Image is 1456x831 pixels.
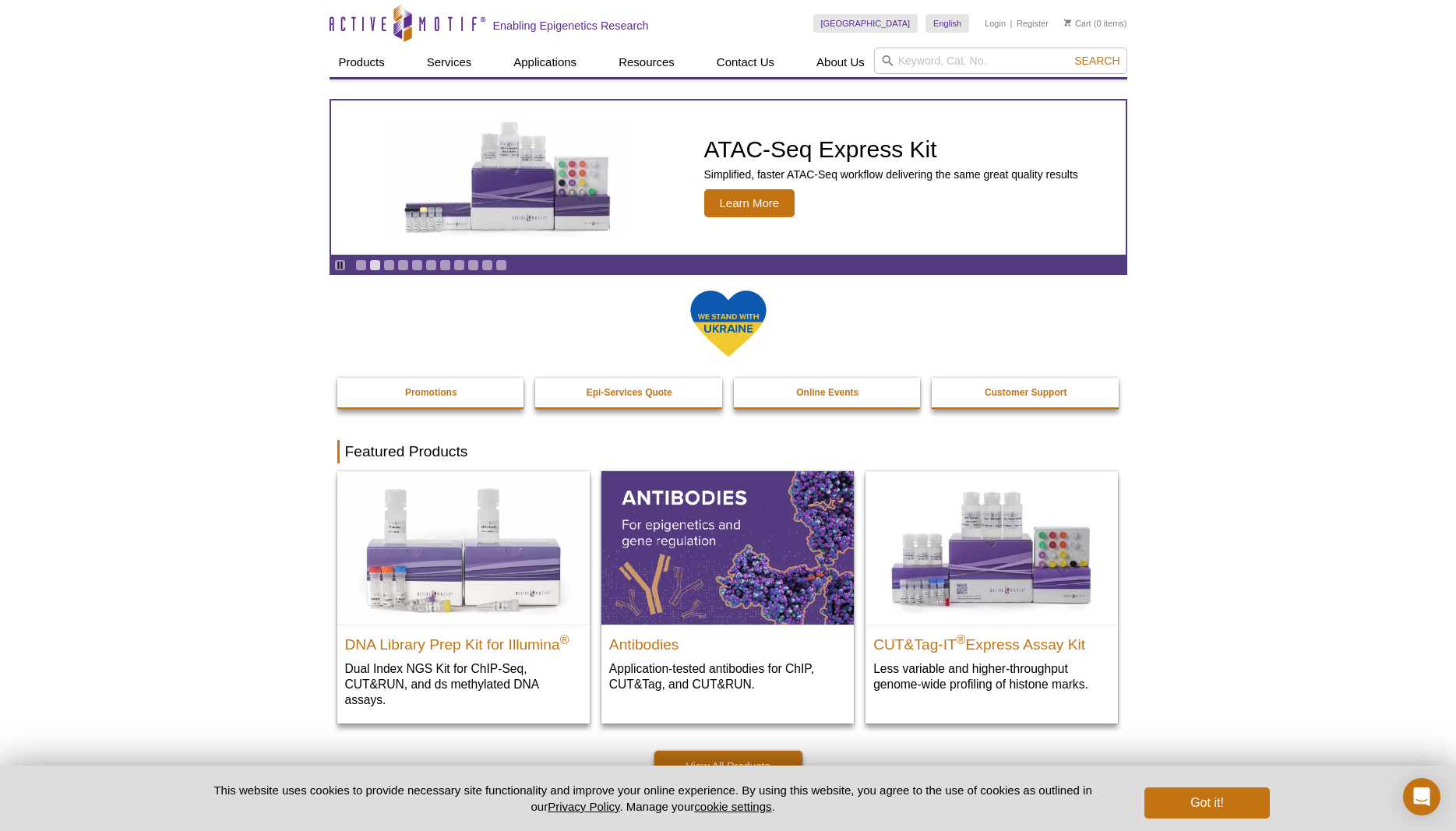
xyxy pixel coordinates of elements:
a: Toggle autoplay [334,259,346,271]
a: Customer Support [932,378,1120,407]
img: All Antibodies [601,471,854,624]
a: ATAC-Seq Express Kit ATAC-Seq Express Kit Simplified, faster ATAC-Seq workflow delivering the sam... [331,100,1126,255]
a: Go to slide 3 [383,259,395,271]
a: Go to slide 1 [355,259,367,271]
a: Login [985,18,1006,29]
p: Application-tested antibodies for ChIP, CUT&Tag, and CUT&RUN. [609,660,846,692]
p: This website uses cookies to provide necessary site functionality and improve your online experie... [187,782,1119,815]
a: Go to slide 6 [425,259,437,271]
strong: Online Events [796,387,858,398]
a: Go to slide 8 [453,259,465,271]
a: Promotions [337,378,526,407]
a: Contact Us [707,48,784,77]
a: CUT&Tag-IT® Express Assay Kit CUT&Tag-IT®Express Assay Kit Less variable and higher-throughput ge... [865,471,1118,707]
a: Cart [1064,18,1091,29]
p: Simplified, faster ATAC-Seq workflow delivering the same great quality results [704,167,1078,181]
h2: Antibodies [609,629,846,653]
li: | [1010,14,1013,33]
a: About Us [807,48,874,77]
button: Search [1070,54,1124,68]
article: ATAC-Seq Express Kit [331,100,1126,255]
a: All Antibodies Antibodies Application-tested antibodies for ChIP, CUT&Tag, and CUT&RUN. [601,471,854,707]
a: Go to slide 7 [439,259,451,271]
sup: ® [957,632,966,646]
button: cookie settings [694,800,771,813]
a: [GEOGRAPHIC_DATA] [813,14,918,33]
strong: Customer Support [985,387,1066,398]
li: (0 items) [1064,14,1127,33]
a: Go to slide 11 [495,259,507,271]
a: Go to slide 9 [467,259,479,271]
img: ATAC-Seq Express Kit [381,118,638,237]
a: Go to slide 5 [411,259,423,271]
a: Go to slide 4 [397,259,409,271]
a: Go to slide 10 [481,259,493,271]
div: Open Intercom Messenger [1403,778,1440,815]
img: We Stand With Ukraine [689,289,767,358]
strong: Epi-Services Quote [587,387,672,398]
img: CUT&Tag-IT® Express Assay Kit [865,471,1118,624]
a: Services [418,48,481,77]
a: DNA Library Prep Kit for Illumina DNA Library Prep Kit for Illumina® Dual Index NGS Kit for ChIP-... [337,471,590,723]
a: English [925,14,969,33]
input: Keyword, Cat. No. [874,48,1127,74]
strong: Promotions [405,387,457,398]
a: View All Products [654,751,802,782]
a: Register [1017,18,1049,29]
sup: ® [560,632,569,646]
h2: Featured Products [337,440,1119,463]
img: Your Cart [1064,19,1071,26]
span: Learn More [704,189,795,217]
a: Privacy Policy [548,800,619,813]
h2: ATAC-Seq Express Kit [704,138,1078,161]
a: Products [330,48,394,77]
h2: CUT&Tag-IT Express Assay Kit [873,629,1110,653]
p: Less variable and higher-throughput genome-wide profiling of histone marks​. [873,660,1110,692]
h2: DNA Library Prep Kit for Illumina [345,629,582,653]
a: Online Events [734,378,922,407]
h2: Enabling Epigenetics Research [493,19,649,33]
span: Search [1074,55,1119,67]
a: Epi-Services Quote [535,378,724,407]
a: Go to slide 2 [369,259,381,271]
a: Applications [504,48,586,77]
p: Dual Index NGS Kit for ChIP-Seq, CUT&RUN, and ds methylated DNA assays. [345,660,582,708]
img: DNA Library Prep Kit for Illumina [337,471,590,624]
button: Got it! [1144,787,1269,819]
a: Resources [609,48,684,77]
